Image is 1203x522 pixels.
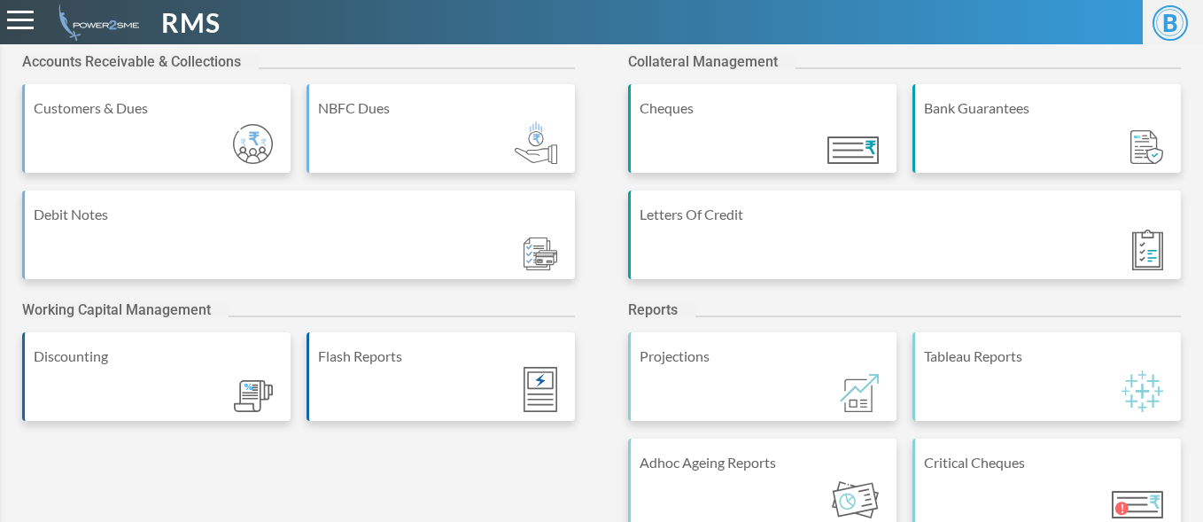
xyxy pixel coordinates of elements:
[515,121,557,164] img: Module_ic
[318,346,566,367] div: Flash Reports
[1153,5,1188,41] span: B
[1122,370,1163,412] img: Module_ic
[1130,130,1163,165] img: Module_ic
[22,332,291,439] a: Discounting Module_ic
[22,53,259,70] h2: Accounts Receivable & Collections
[628,84,896,191] a: Cheques Module_ic
[640,97,888,119] div: Cheques
[233,124,273,164] img: Module_ic
[524,238,557,270] img: Module_ic
[524,367,557,412] img: Module_ic
[912,84,1181,191] a: Bank Guarantees Module_ic
[640,204,1172,225] div: Letters Of Credit
[832,481,879,518] img: Module_ic
[318,97,566,119] div: NBFC Dues
[34,97,282,119] div: Customers & Dues
[1132,230,1163,270] img: Module_ic
[34,346,282,367] div: Discounting
[628,191,1181,297] a: Letters Of Credit Module_ic
[161,3,221,43] span: RMS
[640,346,888,367] div: Projections
[51,4,139,41] img: admin
[22,84,291,191] a: Customers & Dues Module_ic
[840,374,879,412] img: Module_ic
[628,301,695,318] h2: Reports
[307,84,575,191] a: NBFC Dues Module_ic
[22,191,575,297] a: Debit Notes Module_ic
[34,204,566,225] div: Debit Notes
[22,301,229,318] h2: Working Capital Management
[924,97,1172,119] div: Bank Guarantees
[307,332,575,439] a: Flash Reports Module_ic
[1112,491,1163,518] img: Module_ic
[924,346,1172,367] div: Tableau Reports
[628,53,796,70] h2: Collateral Management
[628,332,896,439] a: Projections Module_ic
[827,136,879,164] img: Module_ic
[234,380,273,413] img: Module_ic
[912,332,1181,439] a: Tableau Reports Module_ic
[924,452,1172,473] div: Critical Cheques
[640,452,888,473] div: Adhoc Ageing Reports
